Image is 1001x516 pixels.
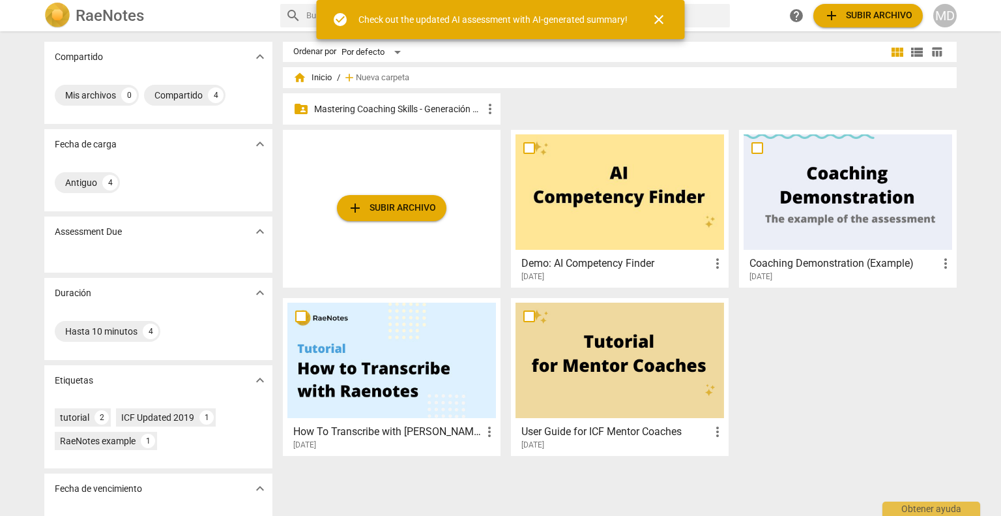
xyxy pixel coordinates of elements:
p: Fecha de carga [55,138,117,151]
div: Por defecto [341,42,405,63]
p: Duración [55,286,91,300]
span: help [789,8,804,23]
h3: User Guide for ICF Mentor Coaches [521,424,710,440]
button: Mostrar más [250,371,270,390]
span: more_vert [482,424,497,440]
div: tutorial [60,411,89,424]
span: check_circle [332,12,348,27]
span: view_list [909,44,925,60]
p: Etiquetas [55,374,93,387]
div: RaeNotes example [60,434,136,448]
span: [DATE] [521,440,544,451]
button: Subir [337,195,446,221]
p: Fecha de vencimiento [55,482,142,496]
div: 4 [143,324,158,339]
div: Check out the updated AI assessment with AI-generated summary! [358,13,628,27]
button: Tabla [927,42,946,62]
button: Mostrar más [250,283,270,303]
a: User Guide for ICF Mentor Coaches[DATE] [515,303,724,450]
button: Mostrar más [250,222,270,241]
h2: RaeNotes [76,7,144,25]
span: more_vert [710,256,725,271]
div: Ordenar por [293,47,336,57]
span: more_vert [482,101,498,117]
button: Mostrar más [250,47,270,67]
p: Assessment Due [55,225,122,239]
button: Subir [813,4,923,27]
span: expand_more [252,224,268,239]
button: Mostrar más [250,479,270,498]
img: Logo [44,3,70,29]
span: more_vert [710,424,725,440]
span: expand_more [252,372,268,388]
input: Buscar [306,5,725,26]
span: expand_more [252,136,268,152]
h3: How To Transcribe with RaeNotes [293,424,482,440]
span: expand_more [252,49,268,65]
span: Nueva carpeta [356,73,409,83]
span: [DATE] [749,271,772,282]
span: Subir archivo [347,200,436,216]
span: [DATE] [521,271,544,282]
span: search [285,8,301,23]
span: expand_more [252,481,268,496]
span: view_module [890,44,905,60]
a: LogoRaeNotes [44,3,270,29]
span: add [824,8,839,23]
span: folder_shared [293,101,309,117]
span: close [651,12,667,27]
button: Lista [907,42,927,62]
div: Mis archivos [65,89,116,102]
span: expand_more [252,285,268,301]
a: How To Transcribe with [PERSON_NAME][DATE] [287,303,496,450]
button: Mostrar más [250,134,270,154]
div: ICF Updated 2019 [121,411,194,424]
button: MD [933,4,957,27]
div: 0 [121,87,137,103]
span: add [347,200,363,216]
h3: Demo: AI Competency Finder [521,256,710,271]
h3: Coaching Demonstration (Example) [749,256,938,271]
div: 1 [199,410,214,425]
div: Obtener ayuda [882,502,980,516]
div: Compartido [154,89,203,102]
div: 4 [208,87,224,103]
div: Hasta 10 minutos [65,325,138,338]
a: Coaching Demonstration (Example)[DATE] [744,134,952,282]
a: Demo: AI Competency Finder[DATE] [515,134,724,282]
div: 4 [102,175,118,190]
span: more_vert [938,256,953,271]
span: Subir archivo [824,8,912,23]
div: 1 [141,434,155,448]
a: Obtener ayuda [785,4,808,27]
button: Cuadrícula [888,42,907,62]
div: 2 [94,410,109,425]
span: [DATE] [293,440,316,451]
p: Compartido [55,50,103,64]
span: home [293,71,306,84]
span: add [343,71,356,84]
span: Inicio [293,71,332,84]
button: Cerrar [643,4,675,35]
div: Antiguo [65,176,97,189]
span: table_chart [931,46,943,58]
p: Mastering Coaching Skills - Generación 31 [314,102,482,116]
span: / [337,73,340,83]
